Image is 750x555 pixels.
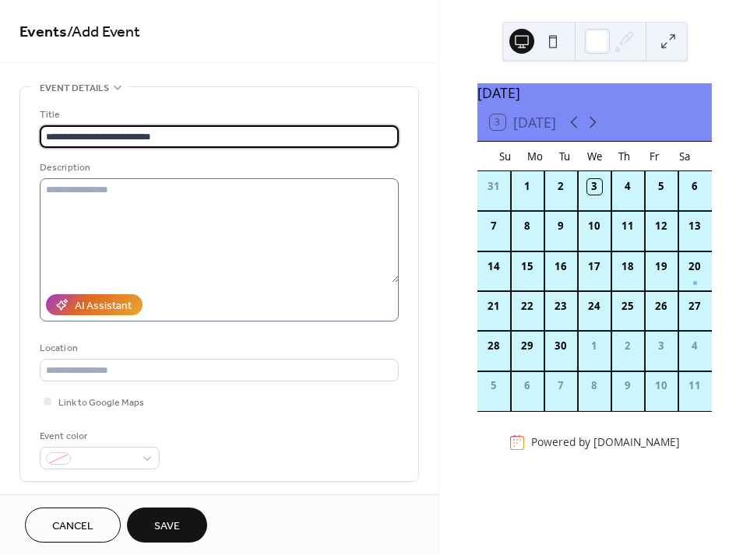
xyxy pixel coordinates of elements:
[688,219,703,234] div: 13
[25,508,121,543] button: Cancel
[639,142,669,171] div: Fr
[520,219,536,234] div: 8
[587,378,603,394] div: 8
[487,219,502,234] div: 7
[519,142,549,171] div: Mo
[688,299,703,314] div: 27
[554,219,569,234] div: 9
[621,378,636,394] div: 9
[688,259,703,275] div: 20
[621,179,636,195] div: 4
[487,339,502,354] div: 28
[579,142,609,171] div: We
[520,299,536,314] div: 22
[593,435,680,450] a: [DOMAIN_NAME]
[554,259,569,275] div: 16
[40,160,396,176] div: Description
[75,298,132,314] div: AI Assistant
[58,395,144,411] span: Link to Google Maps
[654,378,670,394] div: 10
[587,259,603,275] div: 17
[610,142,639,171] div: Th
[477,83,712,104] div: [DATE]
[520,259,536,275] div: 15
[554,339,569,354] div: 30
[550,142,579,171] div: Tu
[40,107,396,123] div: Title
[554,378,569,394] div: 7
[621,299,636,314] div: 25
[46,294,143,315] button: AI Assistant
[621,339,636,354] div: 2
[40,428,157,444] div: Event color
[654,339,670,354] div: 3
[688,378,703,394] div: 11
[554,299,569,314] div: 23
[670,142,699,171] div: Sa
[67,17,140,47] span: / Add Event
[654,299,670,314] div: 26
[531,435,680,450] div: Powered by
[554,179,569,195] div: 2
[520,378,536,394] div: 6
[487,179,502,195] div: 31
[587,219,603,234] div: 10
[621,259,636,275] div: 18
[487,259,502,275] div: 14
[487,299,502,314] div: 21
[40,80,109,97] span: Event details
[654,219,670,234] div: 12
[40,340,396,357] div: Location
[654,179,670,195] div: 5
[520,339,536,354] div: 29
[688,339,703,354] div: 4
[154,518,180,535] span: Save
[19,17,67,47] a: Events
[621,219,636,234] div: 11
[487,378,502,394] div: 5
[654,259,670,275] div: 19
[688,179,703,195] div: 6
[520,179,536,195] div: 1
[490,142,519,171] div: Su
[127,508,207,543] button: Save
[587,339,603,354] div: 1
[587,179,603,195] div: 3
[587,299,603,314] div: 24
[52,518,93,535] span: Cancel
